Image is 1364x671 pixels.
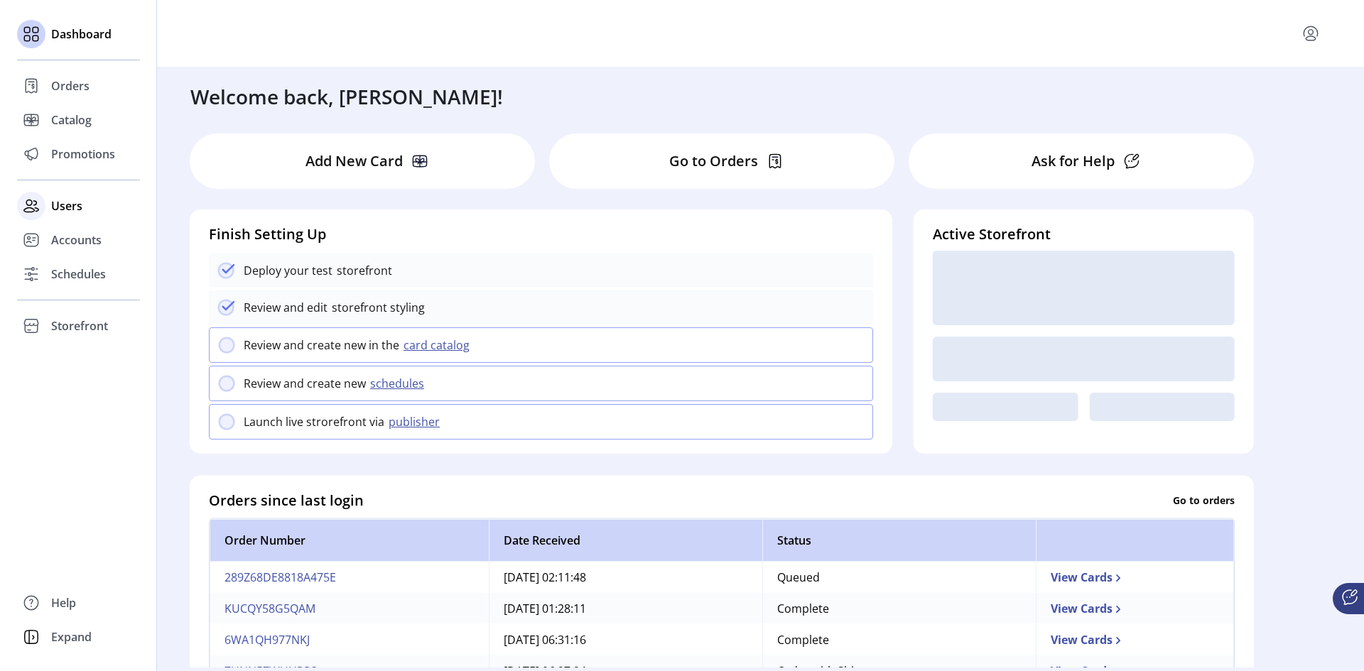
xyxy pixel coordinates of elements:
[762,518,1036,561] th: Status
[51,26,112,43] span: Dashboard
[51,231,102,249] span: Accounts
[51,111,92,129] span: Catalog
[399,337,478,354] button: card catalog
[244,299,328,316] p: Review and edit
[51,146,115,163] span: Promotions
[210,592,489,623] td: KUCQY58G5QAM
[328,299,425,316] p: storefront styling
[51,628,92,645] span: Expand
[1036,561,1234,592] td: View Cards
[1036,623,1234,655] td: View Cards
[762,561,1036,592] td: Queued
[332,262,392,279] p: storefront
[244,375,366,392] p: Review and create new
[209,224,873,245] h4: Finish Setting Up
[1032,151,1115,172] p: Ask for Help
[190,82,503,111] h3: Welcome back, [PERSON_NAME]!
[384,413,448,430] button: publisher
[1036,592,1234,623] td: View Cards
[489,518,762,561] th: Date Received
[366,375,433,392] button: schedules
[1173,493,1235,508] p: Go to orders
[51,77,90,94] span: Orders
[244,262,332,279] p: Deploy your test
[51,266,106,283] span: Schedules
[210,561,489,592] td: 289Z68DE8818A475E
[209,489,364,511] h4: Orders since last login
[210,518,489,561] th: Order Number
[244,413,384,430] p: Launch live strorefront via
[210,623,489,655] td: 6WA1QH977NKJ
[762,592,1036,623] td: Complete
[1299,22,1322,45] button: menu
[489,561,762,592] td: [DATE] 02:11:48
[51,594,76,611] span: Help
[51,317,108,334] span: Storefront
[762,623,1036,655] td: Complete
[489,592,762,623] td: [DATE] 01:28:11
[51,197,82,214] span: Users
[244,337,399,354] p: Review and create new in the
[305,151,403,172] p: Add New Card
[489,623,762,655] td: [DATE] 06:31:16
[933,224,1235,245] h4: Active Storefront
[669,151,758,172] p: Go to Orders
